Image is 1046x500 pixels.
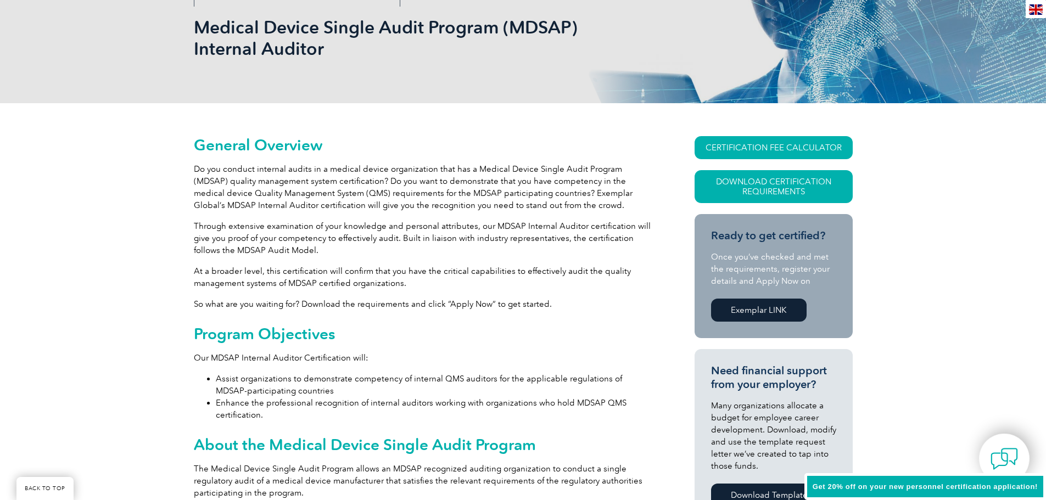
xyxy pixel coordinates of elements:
[194,463,655,499] p: The Medical Device Single Audit Program allows an MDSAP recognized auditing organization to condu...
[695,170,853,203] a: Download Certification Requirements
[194,436,655,453] h2: About the Medical Device Single Audit Program
[194,16,616,59] h1: Medical Device Single Audit Program (MDSAP) Internal Auditor
[16,477,74,500] a: BACK TO TOP
[194,136,655,154] h2: General Overview
[194,220,655,256] p: Through extensive examination of your knowledge and personal attributes, our MDSAP Internal Audit...
[194,163,655,211] p: Do you conduct internal audits in a medical device organization that has a Medical Device Single ...
[1029,4,1043,15] img: en
[711,229,836,243] h3: Ready to get certified?
[711,364,836,391] h3: Need financial support from your employer?
[991,445,1018,473] img: contact-chat.png
[695,136,853,159] a: CERTIFICATION FEE CALCULATOR
[216,397,655,421] li: Enhance the professional recognition of internal auditors working with organizations who hold MDS...
[216,373,655,397] li: Assist organizations to demonstrate competency of internal QMS auditors for the applicable regula...
[194,325,655,342] h2: Program Objectives
[194,298,655,310] p: So what are you waiting for? Download the requirements and click “Apply Now” to get started.
[194,265,655,289] p: At a broader level, this certification will confirm that you have the critical capabilities to ef...
[813,482,1038,491] span: Get 20% off on your new personnel certification application!
[711,400,836,472] p: Many organizations allocate a budget for employee career development. Download, modify and use th...
[711,299,807,322] a: Exemplar LINK
[194,352,655,364] p: Our MDSAP Internal Auditor Certification will:
[711,251,836,287] p: Once you’ve checked and met the requirements, register your details and Apply Now on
